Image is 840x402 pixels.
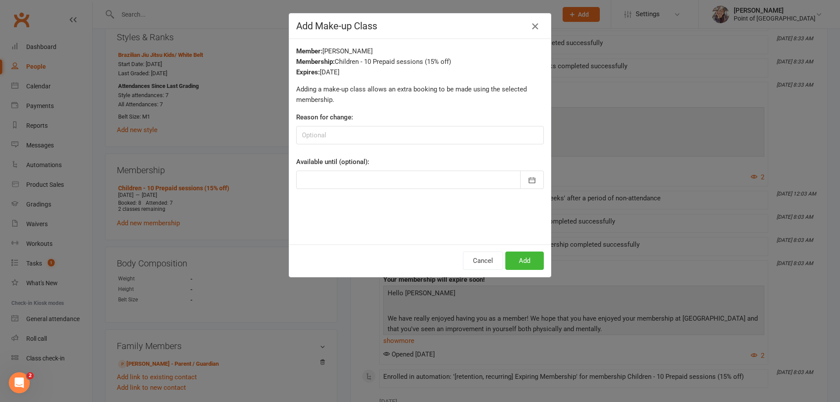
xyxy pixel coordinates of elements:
input: Optional [296,126,544,144]
div: [DATE] [296,67,544,77]
h4: Add Make-up Class [296,21,544,31]
button: Add [505,252,544,270]
strong: Expires: [296,68,320,76]
button: Close [528,19,542,33]
div: [PERSON_NAME] [296,46,544,56]
strong: Membership: [296,58,335,66]
button: Cancel [463,252,503,270]
span: 2 [27,372,34,379]
iframe: Intercom live chat [9,372,30,393]
label: Reason for change: [296,112,353,122]
div: Children - 10 Prepaid sessions (15% off) [296,56,544,67]
label: Available until (optional): [296,157,369,167]
p: Adding a make-up class allows an extra booking to be made using the selected membership. [296,84,544,105]
strong: Member: [296,47,322,55]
